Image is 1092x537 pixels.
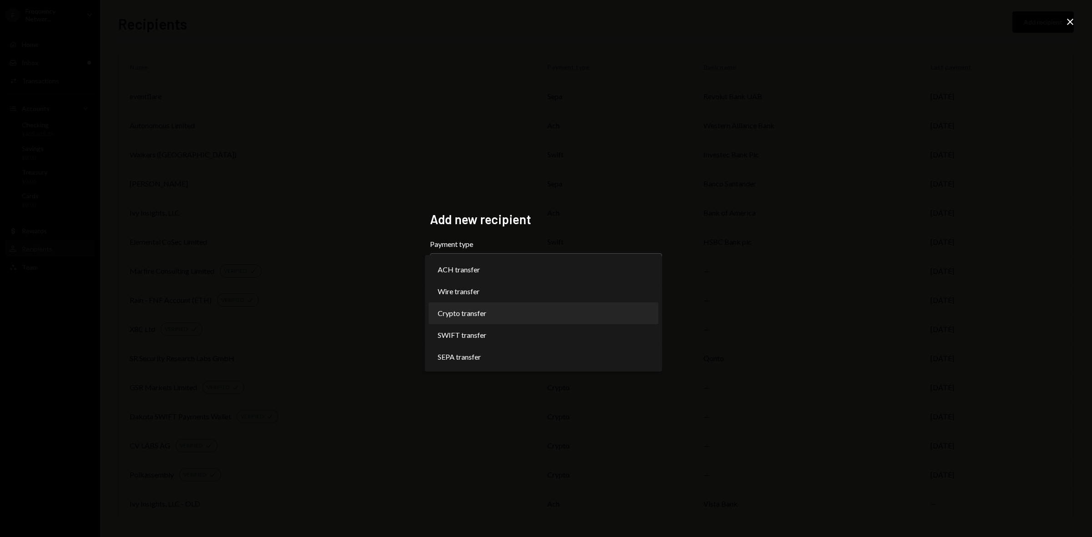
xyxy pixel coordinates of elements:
[438,264,480,275] span: ACH transfer
[430,211,662,228] h2: Add new recipient
[430,239,662,250] label: Payment type
[438,286,480,297] span: Wire transfer
[438,351,481,362] span: SEPA transfer
[430,253,662,279] button: Payment type
[438,308,486,319] span: Crypto transfer
[438,330,486,341] span: SWIFT transfer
